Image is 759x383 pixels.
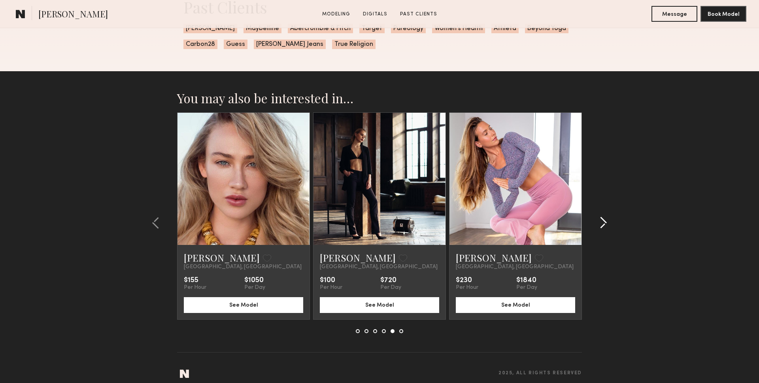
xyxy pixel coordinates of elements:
[320,297,439,313] button: See Model
[320,301,439,308] a: See Model
[391,24,426,33] span: Pureology
[320,264,438,270] span: [GEOGRAPHIC_DATA], [GEOGRAPHIC_DATA]
[359,24,385,33] span: Target
[456,284,478,291] div: Per Hour
[700,10,746,17] a: Book Model
[244,277,265,284] div: $1050
[320,277,342,284] div: $100
[360,11,391,18] a: Digitals
[651,6,697,22] button: Message
[244,24,281,33] span: Maybelline
[177,90,582,106] h2: You may also be interested in…
[525,24,568,33] span: Beyond Yoga
[516,284,537,291] div: Per Day
[456,251,532,264] a: [PERSON_NAME]
[320,284,342,291] div: Per Hour
[184,297,303,313] button: See Model
[432,24,485,33] span: Women’s Health
[700,6,746,22] button: Book Model
[456,277,478,284] div: $230
[320,251,396,264] a: [PERSON_NAME]
[397,11,440,18] a: Past Clients
[456,301,575,308] a: See Model
[184,277,206,284] div: $155
[498,371,582,376] span: 2025, all rights reserved
[380,284,401,291] div: Per Day
[184,284,206,291] div: Per Hour
[288,24,353,33] span: Abercrombie & Fitch
[183,40,217,49] span: Carbon28
[184,301,303,308] a: See Model
[456,297,575,313] button: See Model
[184,251,260,264] a: [PERSON_NAME]
[516,277,537,284] div: $1840
[244,284,265,291] div: Per Day
[332,40,376,49] span: True Religion
[184,264,302,270] span: [GEOGRAPHIC_DATA], [GEOGRAPHIC_DATA]
[456,264,574,270] span: [GEOGRAPHIC_DATA], [GEOGRAPHIC_DATA]
[183,24,237,33] span: [PERSON_NAME]
[319,11,353,18] a: Modeling
[380,277,401,284] div: $720
[491,24,519,33] span: Athleta
[254,40,326,49] span: [PERSON_NAME] Jeans
[38,8,108,22] span: [PERSON_NAME]
[224,40,247,49] span: Guess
